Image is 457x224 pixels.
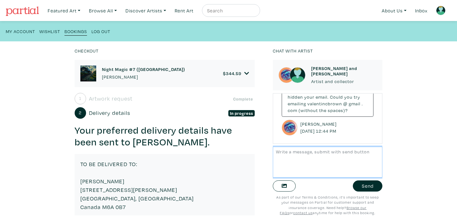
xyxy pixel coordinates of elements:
[279,67,294,83] img: phpThumb.php
[223,71,241,76] h6: $
[172,4,196,17] a: Rent Art
[276,195,379,215] small: As part of our Terms & Conditions, it's important to keep your messages on Partial for customer s...
[282,120,298,136] img: phpThumb.php
[75,154,255,217] div: TO BE DELIVERED TO: [PERSON_NAME] [STREET_ADDRESS][PERSON_NAME] [GEOGRAPHIC_DATA], [GEOGRAPHIC_DA...
[319,107,326,113] span: the
[89,94,132,103] span: Artwork request
[311,78,377,85] p: Artist and collector
[79,96,82,101] small: 1
[102,66,185,72] h6: Night Magic #7 ([GEOGRAPHIC_DATA])
[228,110,255,116] span: In progress
[89,108,130,117] span: Delivery details
[412,4,430,17] a: Inbox
[436,6,446,15] img: avatar.png
[379,4,409,17] a: About Us
[299,107,318,113] span: (without
[354,94,360,100] span: try
[290,67,306,83] img: avatar.png
[300,121,338,134] small: [PERSON_NAME] [DATE] 12:44 PM
[304,94,314,100] span: your
[330,94,343,100] span: Could
[80,66,96,81] img: phpThumb.php
[102,73,185,80] p: [PERSON_NAME]
[288,101,306,107] span: emailing
[86,4,120,17] a: Browse All
[75,124,255,149] h3: Your preferred delivery details have been sent to [PERSON_NAME].
[288,107,297,113] span: com
[91,27,110,35] a: Log Out
[328,107,348,113] span: spaces)?
[273,48,313,54] small: Chat with artist
[349,101,360,107] span: gmail
[6,27,35,35] a: My Account
[316,94,329,100] span: email.
[343,101,347,107] span: @
[280,205,366,215] a: Browse our FAQs
[91,28,110,34] small: Log Out
[79,110,82,115] small: 2
[362,101,363,107] span: .
[45,4,83,17] a: Featured Art
[288,87,307,94] span: painting.
[311,66,377,77] h6: [PERSON_NAME] and [PERSON_NAME]
[6,28,35,34] small: My Account
[344,94,353,100] span: you
[307,101,342,107] span: valentincbrown
[353,180,382,192] button: Send
[39,28,60,34] small: Wishlist
[64,27,87,36] a: Bookings
[226,70,241,76] span: 344.59
[75,48,98,54] small: Checkout
[232,96,255,102] span: Complete
[288,94,303,100] span: hidden
[223,71,249,76] a: $344.59
[102,66,185,80] a: Night Magic #7 ([GEOGRAPHIC_DATA]) [PERSON_NAME]
[206,7,254,15] input: Search
[293,210,313,215] a: contact us
[123,4,169,17] a: Discover Artists
[39,27,60,35] a: Wishlist
[64,28,87,34] small: Bookings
